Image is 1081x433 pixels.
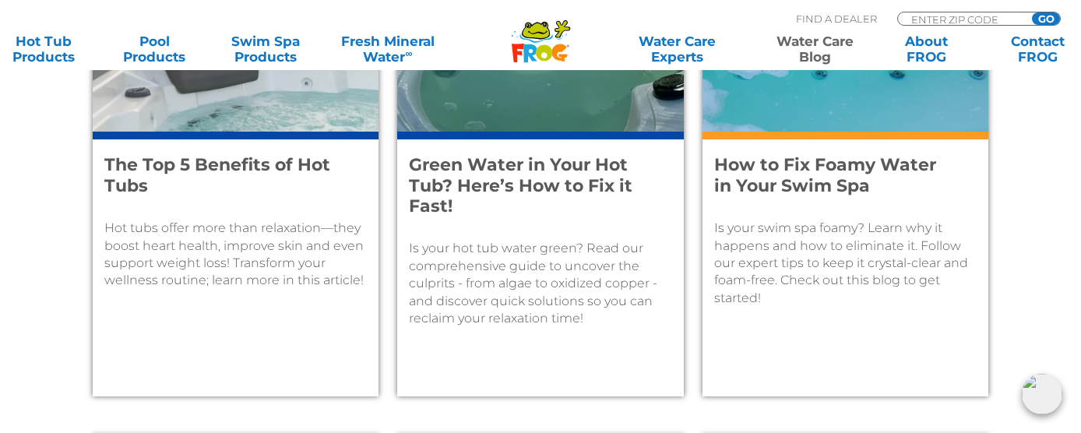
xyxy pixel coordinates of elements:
[714,220,977,307] p: Is your swim spa foamy? Learn why it happens and how to eliminate it. Follow our expert tips to k...
[772,33,858,65] a: Water CareBlog
[405,48,412,59] sup: ∞
[409,240,671,327] p: Is your hot tub water green? Read our comprehensive guide to uncover the culprits - from algae to...
[1032,12,1060,25] input: GO
[333,33,442,65] a: Fresh MineralWater∞
[223,33,309,65] a: Swim SpaProducts
[796,12,877,26] p: Find A Dealer
[714,155,956,196] h4: How to Fix Foamy Water in Your Swim Spa
[111,33,198,65] a: PoolProducts
[883,33,970,65] a: AboutFROG
[104,155,346,196] h4: The Top 5 Benefits of Hot Tubs
[995,33,1081,65] a: ContactFROG
[1022,374,1062,414] img: openIcon
[409,155,650,216] h4: Green Water in Your Hot Tub? Here’s How to Fix it Fast!
[104,220,367,290] p: Hot tubs offer more than relaxation—they boost heart health, improve skin and even support weight...
[607,33,747,65] a: Water CareExperts
[910,12,1015,26] input: Zip Code Form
